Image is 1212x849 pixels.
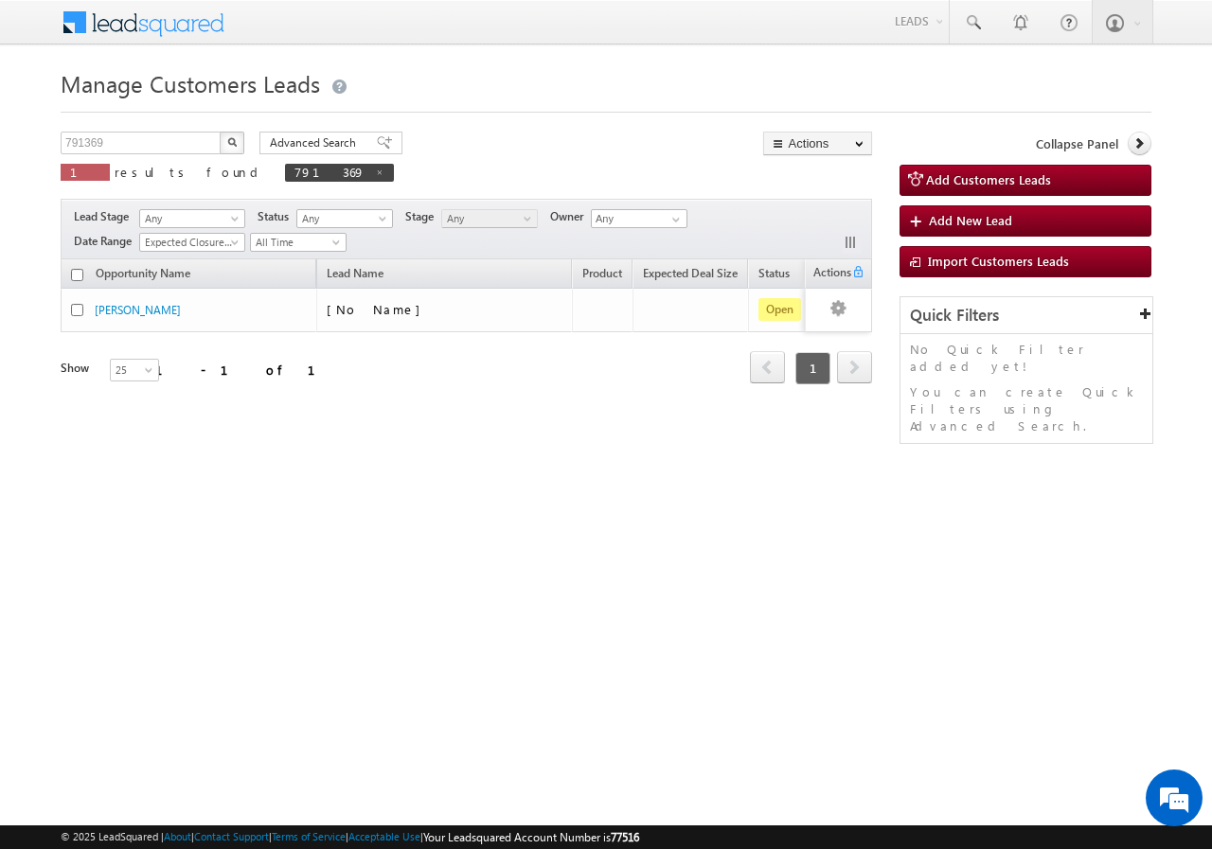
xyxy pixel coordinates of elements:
[74,233,139,250] span: Date Range
[929,212,1012,228] span: Add New Lead
[1036,135,1118,152] span: Collapse Panel
[423,830,639,844] span: Your Leadsquared Account Number is
[110,359,159,381] a: 25
[910,383,1143,434] p: You can create Quick Filters using Advanced Search.
[662,210,686,229] a: Show All Items
[61,360,95,377] div: Show
[297,210,387,227] span: Any
[61,828,639,846] span: © 2025 LeadSquared | | | | |
[140,234,239,251] span: Expected Closure Date
[272,830,346,842] a: Terms of Service
[96,266,190,280] span: Opportunity Name
[251,234,341,251] span: All Time
[405,208,441,225] span: Stage
[71,269,83,281] input: Check all records
[227,137,237,147] img: Search
[61,68,320,98] span: Manage Customers Leads
[164,830,191,842] a: About
[749,263,799,288] a: Status
[70,164,100,180] span: 1
[317,263,393,288] span: Lead Name
[750,353,785,383] a: prev
[928,253,1069,269] span: Import Customers Leads
[86,263,200,288] a: Opportunity Name
[591,209,687,228] input: Type to Search
[582,266,622,280] span: Product
[111,362,161,379] span: 25
[139,209,245,228] a: Any
[806,262,851,287] span: Actions
[270,134,362,151] span: Advanced Search
[643,266,738,280] span: Expected Deal Size
[837,351,872,383] span: next
[194,830,269,842] a: Contact Support
[115,164,265,180] span: results found
[550,208,591,225] span: Owner
[139,233,245,252] a: Expected Closure Date
[140,210,239,227] span: Any
[296,209,393,228] a: Any
[926,171,1051,187] span: Add Customers Leads
[900,297,1152,334] div: Quick Filters
[633,263,747,288] a: Expected Deal Size
[95,303,181,317] a: [PERSON_NAME]
[327,301,430,317] span: [No Name]
[910,341,1143,375] p: No Quick Filter added yet!
[294,164,365,180] span: 791369
[795,352,830,384] span: 1
[750,351,785,383] span: prev
[441,209,538,228] a: Any
[442,210,532,227] span: Any
[155,359,338,380] div: 1 - 1 of 1
[258,208,296,225] span: Status
[74,208,136,225] span: Lead Stage
[250,233,347,252] a: All Time
[763,132,872,155] button: Actions
[348,830,420,842] a: Acceptable Use
[837,353,872,383] a: next
[758,298,801,321] span: Open
[611,830,639,844] span: 77516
